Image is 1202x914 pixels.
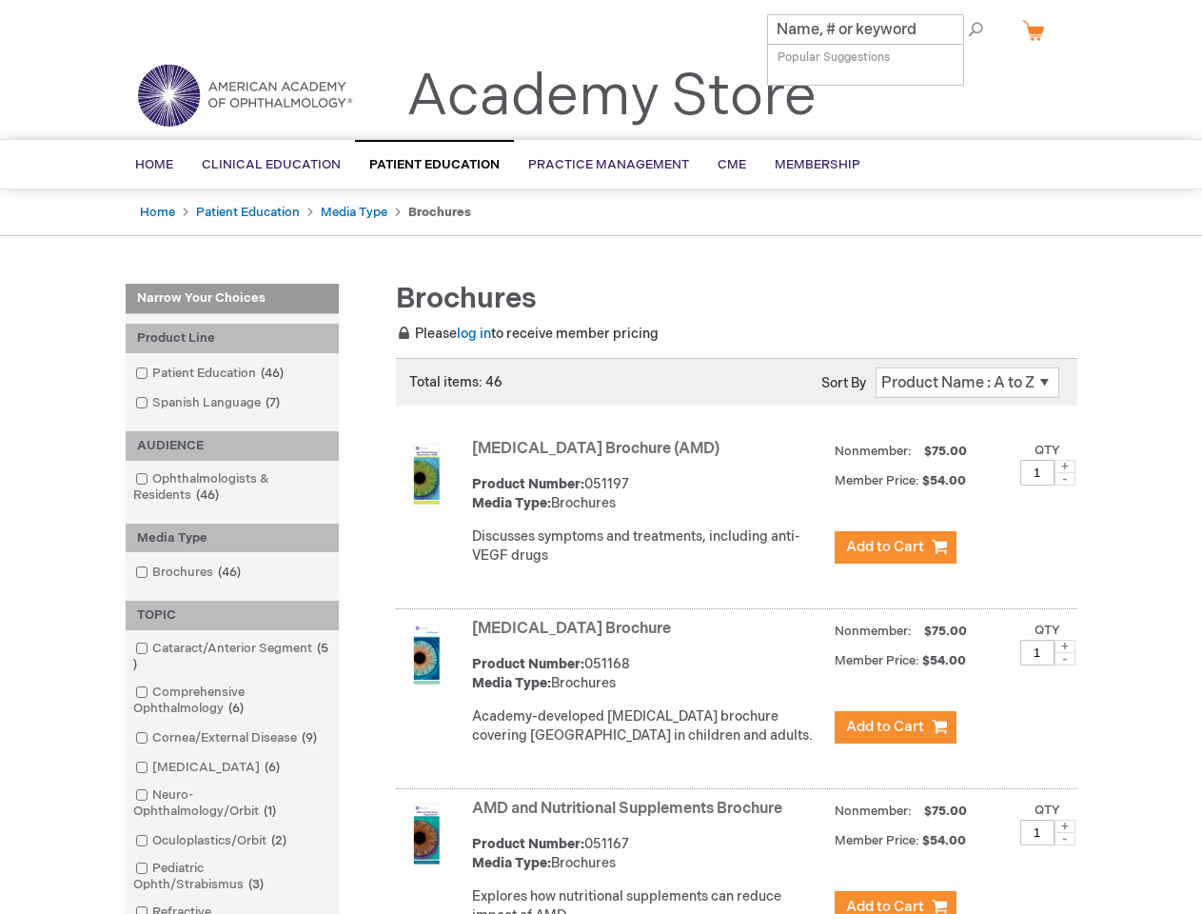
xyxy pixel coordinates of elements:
strong: Media Type: [472,495,551,511]
img: Age-Related Macular Degeneration Brochure (AMD) [396,444,457,505]
a: Pediatric Ophth/Strabismus3 [130,860,334,894]
a: log in [457,326,491,342]
input: Name, # or keyword [767,14,964,45]
strong: Narrow Your Choices [126,284,339,314]
div: 051197 Brochures [472,475,825,513]
a: Comprehensive Ophthalmology6 [130,684,334,718]
p: Discusses symptoms and treatments, including anti-VEGF drugs [472,527,825,566]
a: Oculoplastics/Orbit2 [130,832,294,850]
p: Academy-developed [MEDICAL_DATA] brochure covering [GEOGRAPHIC_DATA] in children and adults. [472,707,825,745]
span: Patient Education [369,157,500,172]
strong: Member Price: [835,833,919,848]
a: Cornea/External Disease9 [130,729,325,747]
strong: Product Number: [472,836,584,852]
a: [MEDICAL_DATA]6 [130,759,287,777]
a: Patient Education46 [130,365,291,383]
span: 9 [297,730,322,745]
a: Patient Education [196,205,300,220]
label: Qty [1035,443,1060,458]
span: $75.00 [921,444,970,459]
strong: Member Price: [835,653,919,668]
strong: Media Type: [472,675,551,691]
span: 7 [261,395,285,410]
span: Please to receive member pricing [396,326,659,342]
input: Qty [1020,460,1054,486]
div: 051167 Brochures [472,835,825,873]
strong: Product Number: [472,656,584,672]
span: 5 [133,641,328,672]
div: AUDIENCE [126,431,339,461]
button: Add to Cart [835,531,956,564]
span: Add to Cart [846,538,924,556]
span: 46 [256,366,288,381]
span: 2 [266,833,291,848]
strong: Nonmember: [835,440,912,464]
span: Membership [775,157,860,172]
a: Academy Store [406,63,817,131]
span: $75.00 [921,624,970,639]
span: Practice Management [528,157,689,172]
span: $54.00 [922,833,969,848]
a: Cataract/Anterior Segment5 [130,640,334,674]
span: 3 [244,877,268,892]
span: Search [919,10,992,48]
div: Media Type [126,524,339,553]
label: Sort By [821,375,866,391]
div: TOPIC [126,601,339,630]
a: [MEDICAL_DATA] Brochure [472,620,671,638]
a: Brochures46 [130,564,248,582]
input: Qty [1020,640,1054,666]
strong: Media Type: [472,855,551,871]
input: Qty [1020,820,1054,845]
a: [MEDICAL_DATA] Brochure (AMD) [472,440,719,458]
span: Home [135,157,173,172]
span: 1 [259,804,281,819]
img: AMD and Nutritional Supplements Brochure [396,804,457,864]
span: Add to Cart [846,718,924,736]
strong: Product Number: [472,476,584,492]
a: Media Type [321,205,387,220]
img: Amblyopia Brochure [396,624,457,685]
span: Clinical Education [202,157,341,172]
a: Ophthalmologists & Residents46 [130,470,334,505]
button: Add to Cart [835,711,956,744]
span: $54.00 [922,473,969,488]
strong: Nonmember: [835,620,912,644]
div: 051168 Brochures [472,655,825,693]
div: Product Line [126,324,339,353]
span: 6 [224,701,248,716]
label: Qty [1035,803,1060,818]
span: $75.00 [921,804,970,819]
a: AMD and Nutritional Supplements Brochure [472,800,782,818]
strong: Brochures [408,205,471,220]
span: 46 [213,565,246,580]
strong: Member Price: [835,473,919,488]
span: Popular Suggestions [778,50,890,65]
label: Qty [1035,623,1060,638]
span: $54.00 [922,653,969,668]
span: 6 [260,760,285,775]
span: Brochures [396,282,537,316]
span: CME [718,157,746,172]
span: Total items: 46 [409,374,502,390]
a: Home [140,205,175,220]
a: Neuro-Ophthalmology/Orbit1 [130,786,334,821]
strong: Nonmember: [835,800,912,824]
span: 46 [191,487,224,503]
a: Spanish Language7 [130,394,287,412]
